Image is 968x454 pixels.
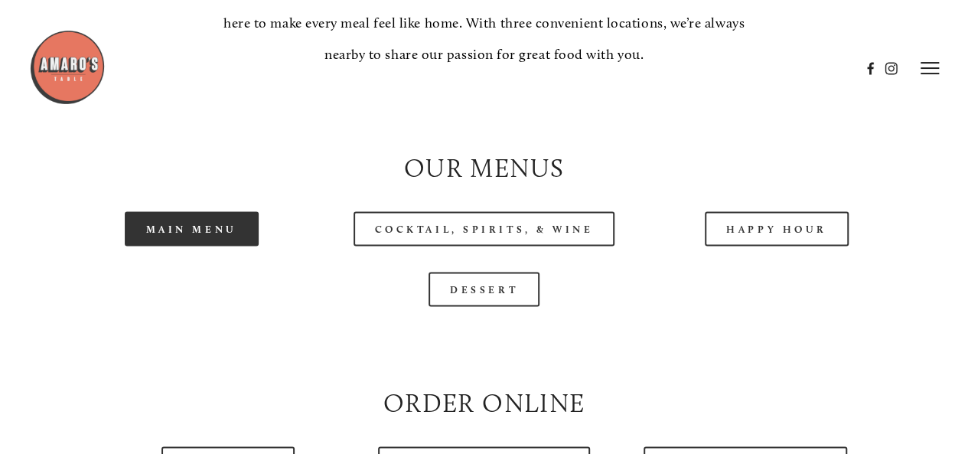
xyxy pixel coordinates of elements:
a: Cocktail, Spirits, & Wine [354,211,615,246]
a: Main Menu [125,211,259,246]
a: Happy Hour [705,211,849,246]
a: Dessert [429,272,539,306]
img: Amaro's Table [29,29,106,106]
h2: Our Menus [58,149,910,185]
h2: Order Online [58,384,910,420]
